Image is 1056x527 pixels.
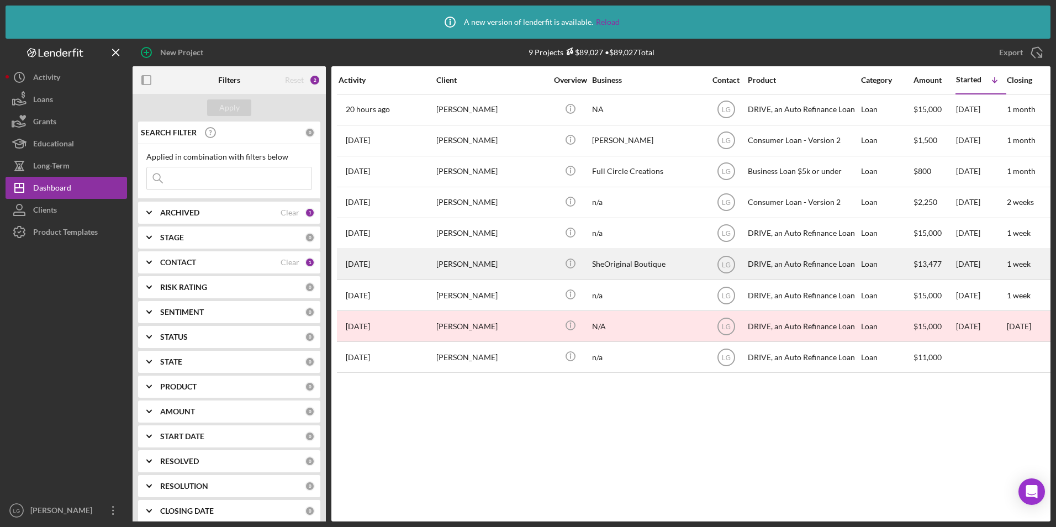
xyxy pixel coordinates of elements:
[436,250,547,279] div: [PERSON_NAME]
[861,312,912,341] div: Loan
[305,357,315,367] div: 0
[436,157,547,186] div: [PERSON_NAME]
[721,137,730,145] text: LG
[914,352,942,362] span: $11,000
[956,157,1006,186] div: [DATE]
[305,282,315,292] div: 0
[861,250,912,279] div: Loan
[305,456,315,466] div: 0
[305,208,315,218] div: 1
[1007,228,1031,238] time: 1 week
[721,354,730,361] text: LG
[305,332,315,342] div: 0
[285,76,304,85] div: Reset
[305,506,315,516] div: 0
[1018,478,1045,505] div: Open Intercom Messenger
[33,199,57,224] div: Clients
[218,76,240,85] b: Filters
[305,128,315,138] div: 0
[141,128,197,137] b: SEARCH FILTER
[861,76,912,85] div: Category
[6,88,127,110] a: Loans
[748,95,858,124] div: DRIVE, an Auto Refinance Loan
[436,312,547,341] div: [PERSON_NAME]
[346,136,370,145] time: 2025-08-29 15:44
[1007,166,1036,176] time: 1 month
[592,76,703,85] div: Business
[956,281,1006,310] div: [DATE]
[436,188,547,217] div: [PERSON_NAME]
[563,48,603,57] div: $89,027
[436,76,547,85] div: Client
[346,353,370,362] time: 2025-08-27 21:48
[33,133,74,157] div: Educational
[861,342,912,372] div: Loan
[914,135,937,145] span: $1,500
[914,228,942,238] span: $15,000
[956,250,1006,279] div: [DATE]
[6,499,127,521] button: LG[PERSON_NAME]
[160,308,204,317] b: SENTIMENT
[748,312,858,341] div: DRIVE, an Auto Refinance Loan
[596,18,620,27] a: Reload
[33,110,56,135] div: Grants
[956,95,1006,124] div: [DATE]
[160,233,184,242] b: STAGE
[988,41,1050,64] button: Export
[281,258,299,267] div: Clear
[33,88,53,113] div: Loans
[592,95,703,124] div: NA
[6,66,127,88] button: Activity
[861,95,912,124] div: Loan
[861,188,912,217] div: Loan
[160,457,199,466] b: RESOLVED
[956,75,981,84] div: Started
[592,281,703,310] div: n/a
[6,110,127,133] button: Grants
[956,312,1006,341] div: [DATE]
[861,219,912,248] div: Loan
[305,431,315,441] div: 0
[305,233,315,243] div: 0
[219,99,240,116] div: Apply
[6,133,127,155] button: Educational
[1007,291,1031,300] time: 1 week
[550,76,591,85] div: Overview
[721,323,730,330] text: LG
[6,221,127,243] button: Product Templates
[1007,197,1034,207] time: 2 weeks
[33,221,98,246] div: Product Templates
[721,168,730,176] text: LG
[592,312,703,341] div: N/A
[914,166,931,176] span: $800
[529,48,654,57] div: 9 Projects • $89,027 Total
[146,152,312,161] div: Applied in combination with filters below
[592,250,703,279] div: SheOriginal Boutique
[160,482,208,491] b: RESOLUTION
[592,219,703,248] div: n/a
[721,106,730,114] text: LG
[721,199,730,207] text: LG
[1007,322,1031,331] time: [DATE]
[592,157,703,186] div: Full Circle Creations
[281,208,299,217] div: Clear
[305,481,315,491] div: 0
[748,126,858,155] div: Consumer Loan - Version 2
[436,342,547,372] div: [PERSON_NAME]
[748,157,858,186] div: Business Loan $5k or under
[346,229,370,238] time: 2025-07-30 22:03
[914,259,942,268] span: $13,477
[160,382,197,391] b: PRODUCT
[33,177,71,202] div: Dashboard
[861,281,912,310] div: Loan
[346,167,370,176] time: 2025-08-29 16:27
[346,198,370,207] time: 2025-08-27 17:14
[436,281,547,310] div: [PERSON_NAME]
[13,508,20,514] text: LG
[721,230,730,238] text: LG
[346,260,370,268] time: 2025-07-29 19:38
[160,333,188,341] b: STATUS
[592,342,703,372] div: n/a
[748,281,858,310] div: DRIVE, an Auto Refinance Loan
[914,291,942,300] span: $15,000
